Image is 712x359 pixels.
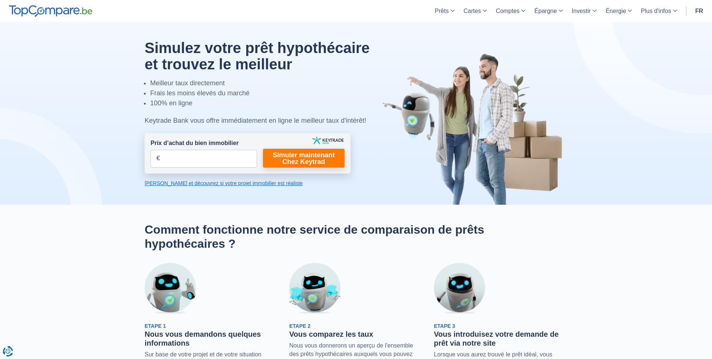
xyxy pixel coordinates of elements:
h1: Simulez votre prêt hypothécaire et trouvez le meilleur [145,40,387,72]
img: image-hero [382,53,567,205]
div: Keytrade Bank vous offre immédiatement en ligne le meilleur taux d'intérêt! [145,116,387,126]
label: Prix d’achat du bien immobilier [151,139,238,148]
h3: Nous vous demandons quelques informations [145,330,278,348]
a: Simuler maintenant Chez Keytrad [263,149,345,168]
img: Etape 1 [145,263,196,314]
span: Etape 1 [145,323,166,329]
h3: Vous introduisez votre demande de prêt via notre site [434,330,567,348]
span: Etape 2 [289,323,310,329]
span: € [156,154,160,163]
img: Etape 2 [289,263,340,314]
li: 100% en ligne [150,98,387,108]
h2: Comment fonctionne notre service de comparaison de prêts hypothécaires ? [145,223,567,251]
span: Etape 3 [434,323,455,329]
li: Meilleur taux directement [150,78,387,88]
img: Etape 3 [434,263,485,314]
img: keytrade [312,137,344,144]
img: TopCompare [9,5,92,17]
a: [PERSON_NAME] et découvrez si votre projet immobilier est réaliste [145,179,350,187]
li: Frais les moins élevés du marché [150,88,387,98]
h3: Vous comparez les taux [289,330,423,339]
